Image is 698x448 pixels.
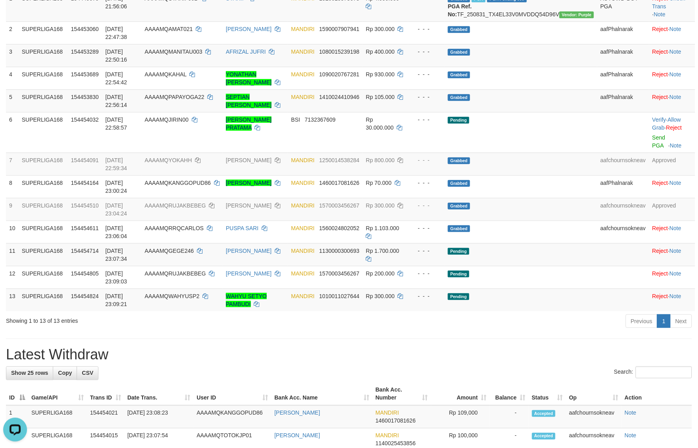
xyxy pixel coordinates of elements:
span: AAAAMQRRQCARLOS [145,225,204,231]
span: 154454805 [71,270,99,277]
div: - - - [411,116,442,124]
span: 154454091 [71,157,99,163]
td: aafchournsokneav [597,221,649,243]
div: - - - [411,202,442,209]
th: ID: activate to sort column descending [6,383,28,405]
span: [DATE] 22:50:16 [105,48,127,63]
div: - - - [411,70,442,78]
th: Date Trans.: activate to sort column ascending [124,383,194,405]
h1: Latest Withdraw [6,347,692,363]
td: aafPhalnarak [597,44,649,67]
a: CSV [77,367,98,380]
span: [DATE] 22:47:38 [105,26,127,40]
span: Copy 1570003456267 to clipboard [319,270,359,277]
td: SUPERLIGA168 [19,266,68,289]
span: Copy 1460017081626 to clipboard [376,418,416,424]
td: Approved [649,153,695,175]
span: · [652,116,681,131]
a: AFRIZAL JUFRI [226,48,266,55]
span: 154453060 [71,26,99,32]
span: [DATE] 22:59:34 [105,157,127,171]
span: MANDIRI [291,225,314,231]
td: 9 [6,198,19,221]
a: Reject [652,48,668,55]
td: · [649,243,695,266]
span: MANDIRI [376,432,399,439]
span: AAAAMQPAPAYOGA22 [145,94,204,100]
span: Pending [448,117,469,124]
td: 4 [6,67,19,89]
a: [PERSON_NAME] [226,202,272,209]
a: PUSPA SARI [226,225,258,231]
span: 154454611 [71,225,99,231]
td: 7 [6,153,19,175]
a: Note [670,180,682,186]
span: MANDIRI [291,293,314,299]
td: · [649,175,695,198]
span: Grabbed [448,49,470,56]
span: 154453289 [71,48,99,55]
td: - [490,405,529,429]
a: Reject [652,26,668,32]
span: [DATE] 23:09:21 [105,293,127,307]
div: - - - [411,247,442,255]
a: [PERSON_NAME] [274,410,320,416]
th: Bank Acc. Number: activate to sort column ascending [372,383,431,405]
a: Note [670,48,682,55]
a: [PERSON_NAME] PRATAMA [226,116,272,131]
span: Rp 200.000 [366,270,395,277]
td: aafPhalnarak [597,21,649,44]
a: Reject [652,248,668,254]
span: [DATE] 23:06:04 [105,225,127,239]
th: Game/API: activate to sort column ascending [28,383,87,405]
div: - - - [411,179,442,187]
td: · [649,289,695,311]
a: Note [670,248,682,254]
span: Accepted [532,410,556,417]
a: [PERSON_NAME] [226,26,272,32]
a: WAHYU SETYO PAMBUDI [226,293,267,307]
span: AAAAMQMANITAU003 [145,48,202,55]
span: Grabbed [448,72,470,78]
span: [DATE] 23:07:34 [105,248,127,262]
div: - - - [411,270,442,277]
a: Note [670,71,682,78]
span: 154454510 [71,202,99,209]
span: MANDIRI [291,94,314,100]
a: [PERSON_NAME] [274,432,320,439]
th: Status: activate to sort column ascending [529,383,566,405]
td: aafchournsokneav [566,405,622,429]
span: Copy 1560024802052 to clipboard [319,225,359,231]
td: 6 [6,112,19,153]
a: Reject [652,94,668,100]
span: AAAAMQKANGGOPUD86 [145,180,211,186]
span: [DATE] 22:56:14 [105,94,127,108]
span: Rp 1.103.000 [366,225,399,231]
th: Amount: activate to sort column ascending [431,383,490,405]
a: [PERSON_NAME] [226,180,272,186]
span: MANDIRI [291,71,314,78]
td: · [649,266,695,289]
a: Note [670,94,682,100]
span: Pending [448,271,469,277]
span: [DATE] 22:58:57 [105,116,127,131]
span: Copy 1590007907941 to clipboard [319,26,359,32]
span: Rp 30.000.000 [366,116,394,131]
span: Copy 1080015239198 to clipboard [319,48,359,55]
span: AAAAMQJIRIN00 [145,116,189,123]
span: AAAAMQGEGE246 [145,248,194,254]
span: MANDIRI [291,270,314,277]
span: Rp 930.000 [366,71,395,78]
div: - - - [411,48,442,56]
a: Reject [652,225,668,231]
span: [DATE] 23:04:24 [105,202,127,217]
span: Grabbed [448,94,470,101]
th: Trans ID: activate to sort column ascending [87,383,124,405]
td: · [649,21,695,44]
span: Copy [58,370,72,376]
span: AAAAMQWAHYUSP2 [145,293,200,299]
span: Pending [448,293,469,300]
div: - - - [411,25,442,33]
span: Rp 70.000 [366,180,392,186]
a: Note [654,11,666,17]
